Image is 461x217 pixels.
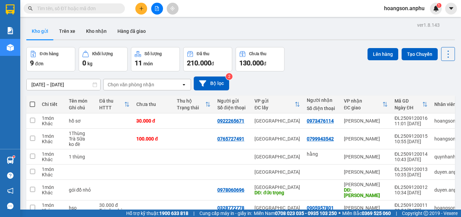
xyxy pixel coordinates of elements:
strong: 0708 023 035 - 0935 103 250 [275,211,337,216]
div: hằng [307,151,337,157]
span: | [193,210,194,217]
strong: 1900 633 818 [159,211,188,216]
sup: 2 [226,73,233,80]
button: Trên xe [54,23,81,39]
div: Khác [42,172,62,177]
div: Thu hộ [177,98,205,104]
sup: 1 [13,156,15,158]
div: 1 món [42,151,62,157]
div: Khác [42,157,62,162]
span: 11 [135,59,142,67]
div: ĐL2509120016 [395,115,428,121]
th: Toggle SortBy [341,95,391,113]
div: 1 món [42,202,62,208]
div: ĐL2509120011 [395,202,428,208]
div: Ghi chú [69,105,92,110]
button: Kho nhận [81,23,112,39]
span: kg [87,61,92,66]
div: Khác [42,208,62,213]
div: Đã thu [99,98,124,104]
span: đ [264,61,266,66]
img: warehouse-icon [7,44,14,51]
button: Lên hàng [368,48,398,60]
span: aim [170,6,175,11]
div: [GEOGRAPHIC_DATA] [254,136,300,142]
div: 1Thùng Trà Sữa [69,131,92,142]
button: file-add [151,3,163,15]
div: Khối lượng [92,51,113,56]
div: VP nhận [344,98,382,104]
strong: 0369 525 060 [362,211,391,216]
div: DĐ: đức trọng [254,190,300,195]
span: 130.000 [239,59,264,67]
span: 9 [30,59,34,67]
img: icon-new-feature [433,5,439,12]
span: 1 [438,3,440,8]
div: 0328772778 [217,205,244,211]
div: HTTT [99,105,124,110]
span: notification [7,188,13,194]
div: Số điện thoại [217,105,248,110]
span: plus [139,6,144,11]
span: Miền Nam [254,210,337,217]
div: 0973476114 [307,118,334,124]
div: 1 món [42,185,62,190]
div: [PERSON_NAME] [344,182,388,187]
span: file-add [155,6,159,11]
div: Chưa thu [136,102,170,107]
button: Đã thu210.000đ [183,47,232,71]
div: Tên món [69,98,92,104]
div: [GEOGRAPHIC_DATA] [254,154,300,159]
div: [GEOGRAPHIC_DATA] [254,185,300,190]
div: Người gửi [217,98,248,104]
span: copyright [424,211,428,216]
div: [GEOGRAPHIC_DATA] [254,118,300,124]
th: Toggle SortBy [173,95,214,113]
div: ĐL2509120012 [395,185,428,190]
span: đơn [35,61,44,66]
div: ver 1.8.143 [417,21,440,29]
span: ⚪️ [338,212,341,215]
div: 09:54 [DATE] [395,208,428,213]
span: đ [211,61,214,66]
div: 30.000 đ [99,202,130,208]
div: DĐ: phan sơn [344,187,388,198]
div: 10:43 [DATE] [395,157,428,162]
div: Chưa thu [249,51,266,56]
div: [PERSON_NAME] [344,205,388,211]
div: 1 món [42,167,62,172]
div: [GEOGRAPHIC_DATA] [254,169,300,175]
img: logo-vxr [6,4,15,15]
div: 10:34 [DATE] [395,190,428,195]
span: Cung cấp máy in - giấy in: [199,210,252,217]
div: 1 thùng [69,154,92,159]
div: [PERSON_NAME] [344,118,388,124]
div: Chi tiết [42,102,62,107]
div: ĐC giao [344,105,382,110]
button: aim [167,3,179,15]
button: Kho gửi [26,23,54,39]
span: 0 [82,59,86,67]
div: [PERSON_NAME] [344,136,388,142]
div: Chọn văn phòng nhận [108,81,154,88]
div: 0799943542 [307,136,334,142]
div: hồ sơ [69,118,92,124]
div: Khác [42,121,62,126]
div: Người nhận [307,97,337,103]
button: Đơn hàng9đơn [26,47,75,71]
div: Tại văn phòng [99,208,130,213]
div: [GEOGRAPHIC_DATA] [254,205,300,211]
span: Miền Bắc [342,210,391,217]
span: món [143,61,153,66]
span: Hỗ trợ kỹ thuật: [126,210,188,217]
div: ĐL2509120013 [395,167,428,172]
div: ĐL2509120014 [395,151,428,157]
div: Đơn hàng [40,51,58,56]
div: 30.000 đ [136,118,170,124]
div: 0922265671 [217,118,244,124]
button: Chưa thu130.000đ [236,47,284,71]
input: Select a date range. [27,79,100,90]
div: Khác [42,190,62,195]
div: Khác [42,139,62,144]
div: Mã GD [395,98,422,104]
